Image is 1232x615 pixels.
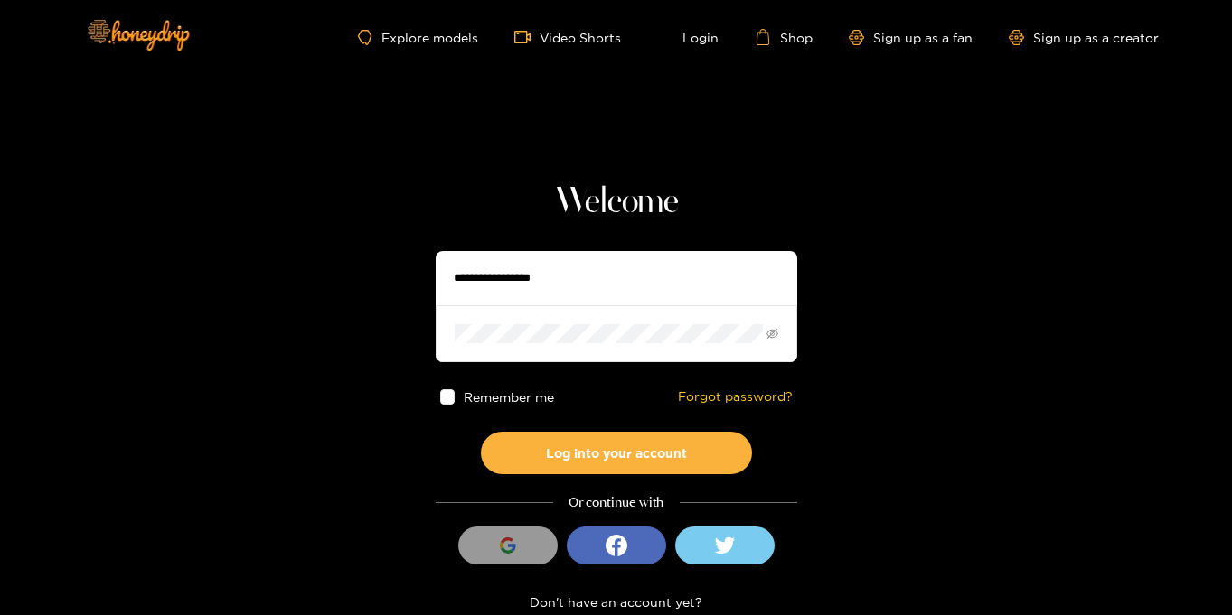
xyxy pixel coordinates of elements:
[514,29,540,45] span: video-camera
[1009,30,1159,45] a: Sign up as a creator
[436,492,797,513] div: Or continue with
[766,328,778,340] span: eye-invisible
[514,29,621,45] a: Video Shorts
[849,30,973,45] a: Sign up as a fan
[657,29,719,45] a: Login
[358,30,477,45] a: Explore models
[755,29,813,45] a: Shop
[678,389,793,405] a: Forgot password?
[436,181,797,224] h1: Welcome
[464,390,554,404] span: Remember me
[481,432,752,474] button: Log into your account
[436,592,797,612] div: Don't have an account yet?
